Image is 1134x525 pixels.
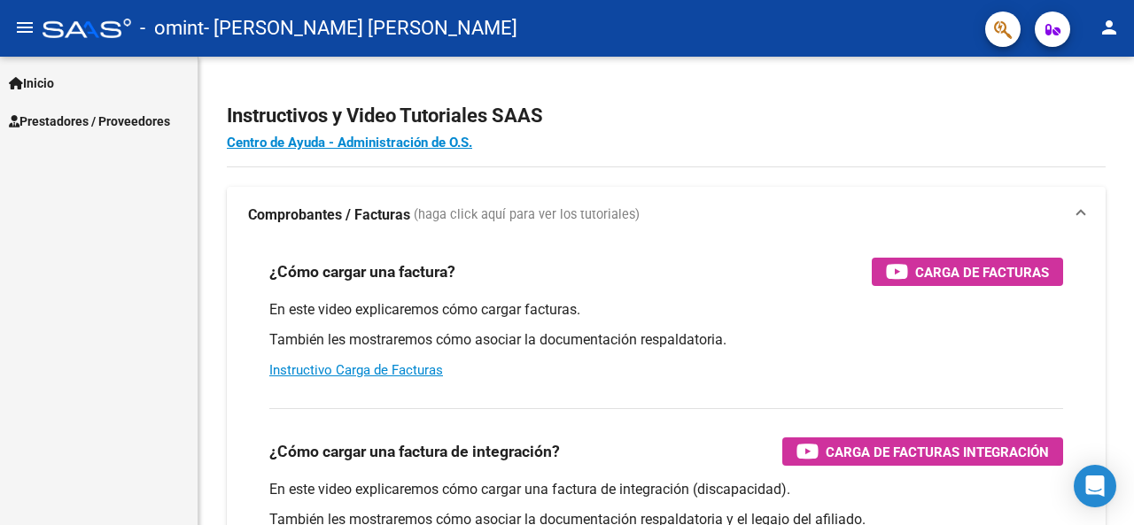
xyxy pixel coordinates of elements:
[9,112,170,131] span: Prestadores / Proveedores
[140,9,204,48] span: - omint
[269,362,443,378] a: Instructivo Carga de Facturas
[14,17,35,38] mat-icon: menu
[269,330,1063,350] p: También les mostraremos cómo asociar la documentación respaldatoria.
[826,441,1049,463] span: Carga de Facturas Integración
[414,205,640,225] span: (haga click aquí para ver los tutoriales)
[872,258,1063,286] button: Carga de Facturas
[269,259,455,284] h3: ¿Cómo cargar una factura?
[782,437,1063,466] button: Carga de Facturas Integración
[1099,17,1120,38] mat-icon: person
[227,99,1106,133] h2: Instructivos y Video Tutoriales SAAS
[915,261,1049,283] span: Carga de Facturas
[204,9,517,48] span: - [PERSON_NAME] [PERSON_NAME]
[227,187,1106,243] mat-expansion-panel-header: Comprobantes / Facturas (haga click aquí para ver los tutoriales)
[1074,465,1116,507] div: Open Intercom Messenger
[227,135,472,151] a: Centro de Ayuda - Administración de O.S.
[248,205,410,225] strong: Comprobantes / Facturas
[269,300,1063,320] p: En este video explicaremos cómo cargar facturas.
[269,439,560,464] h3: ¿Cómo cargar una factura de integración?
[9,73,54,93] span: Inicio
[269,480,1063,499] p: En este video explicaremos cómo cargar una factura de integración (discapacidad).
